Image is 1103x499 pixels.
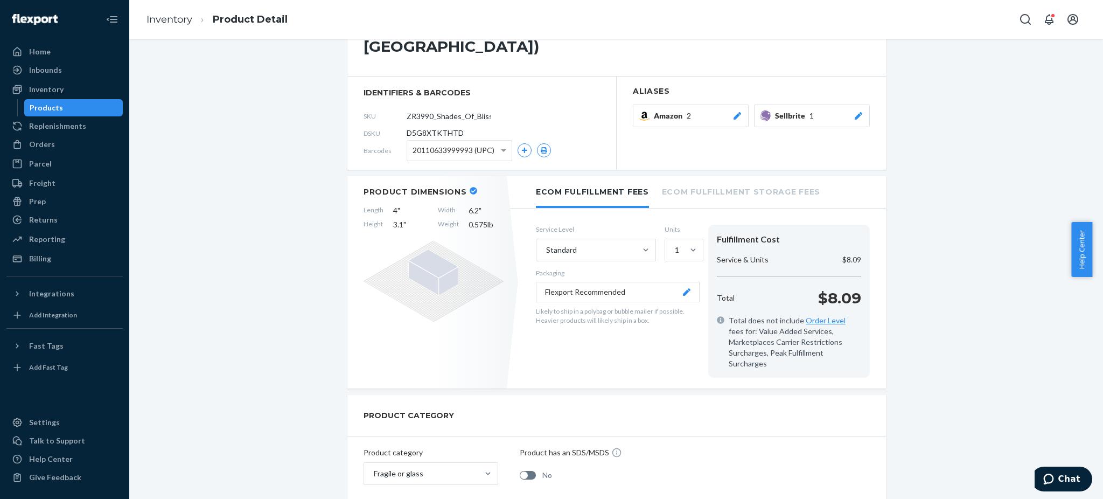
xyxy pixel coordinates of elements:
div: Billing [29,253,51,264]
div: Add Integration [29,310,77,320]
a: Inventory [146,13,192,25]
span: Length [364,205,383,216]
a: Home [6,43,123,60]
div: Give Feedback [29,472,81,483]
span: identifiers & barcodes [364,87,600,98]
p: Service & Units [717,254,769,265]
ol: breadcrumbs [138,4,296,36]
a: Replenishments [6,117,123,135]
li: Ecom Fulfillment Storage Fees [662,176,820,206]
a: Billing [6,250,123,267]
div: Orders [29,139,55,150]
div: Replenishments [29,121,86,131]
span: 3.1 [393,219,428,230]
span: " [397,206,400,215]
div: Help Center [29,454,73,465]
h2: PRODUCT CATEGORY [364,406,454,425]
button: Integrations [6,285,123,302]
p: Packaging [536,268,700,278]
span: Amazon [654,110,687,121]
span: 20110633999993 (UPC) [413,141,494,160]
a: Help Center [6,451,123,468]
div: Inventory [29,84,64,95]
div: Integrations [29,288,74,299]
a: Order Level [806,316,846,325]
div: Freight [29,178,55,189]
span: " [479,206,481,215]
iframe: Opens a widget where you can chat to one of our agents [1035,467,1092,494]
h2: Product Dimensions [364,187,467,197]
div: Talk to Support [29,435,85,446]
h2: Aliases [633,87,870,95]
p: Total [717,293,735,303]
button: Sellbrite1 [754,105,870,127]
button: Amazon2 [633,105,749,127]
span: DSKU [364,129,407,138]
a: Settings [6,414,123,431]
div: Home [29,46,51,57]
span: Height [364,219,383,230]
div: Reporting [29,234,65,245]
span: Weight [438,219,459,230]
span: Barcodes [364,146,407,155]
a: Inbounds [6,61,123,79]
span: " [403,220,406,229]
a: Products [24,99,123,116]
a: Prep [6,193,123,210]
span: 0.575 lb [469,219,504,230]
li: Ecom Fulfillment Fees [536,176,649,208]
p: Product has an SDS/MSDS [520,447,609,458]
div: Fulfillment Cost [717,233,861,246]
p: $8.09 [842,254,861,265]
button: Give Feedback [6,469,123,486]
span: Sellbrite [775,110,809,121]
a: Inventory [6,81,123,98]
div: Fast Tags [29,341,64,351]
p: Product category [364,447,498,458]
div: Fragile or glass [374,468,423,479]
a: Add Fast Tag [6,359,123,376]
a: Orders [6,136,123,153]
div: Products [30,102,63,113]
div: Standard [546,245,577,255]
input: 1 [674,245,675,255]
label: Service Level [536,225,656,234]
input: Fragile or glass [373,468,374,479]
span: SKU [364,112,407,121]
span: Width [438,205,459,216]
button: Flexport Recommended [536,282,700,302]
span: D5G8XTKTHTD [407,128,464,138]
a: Reporting [6,231,123,248]
div: Add Fast Tag [29,363,68,372]
button: Close Navigation [101,9,123,30]
div: 1 [675,245,679,255]
a: Parcel [6,155,123,172]
h1: Zara Shades Of Bliss Perfume for Women EDP Eau De Parfum 100 ML (3.4 FL. [GEOGRAPHIC_DATA]) [364,5,727,54]
button: Fast Tags [6,337,123,355]
a: Freight [6,175,123,192]
span: 4 [393,205,428,216]
div: Settings [29,417,60,428]
div: Parcel [29,158,52,169]
a: Add Integration [6,307,123,324]
button: Open Search Box [1015,9,1036,30]
span: 6.2 [469,205,504,216]
a: Returns [6,211,123,228]
button: Talk to Support [6,432,123,449]
button: Open notifications [1038,9,1060,30]
div: Prep [29,196,46,207]
div: Returns [29,214,58,225]
button: Open account menu [1062,9,1084,30]
div: Inbounds [29,65,62,75]
img: Flexport logo [12,14,58,25]
span: No [542,470,552,481]
span: 2 [687,110,691,121]
a: Product Detail [213,13,288,25]
p: $8.09 [818,287,861,309]
span: 1 [809,110,814,121]
label: Units [665,225,700,234]
button: Help Center [1071,222,1092,277]
input: Standard [545,245,546,255]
